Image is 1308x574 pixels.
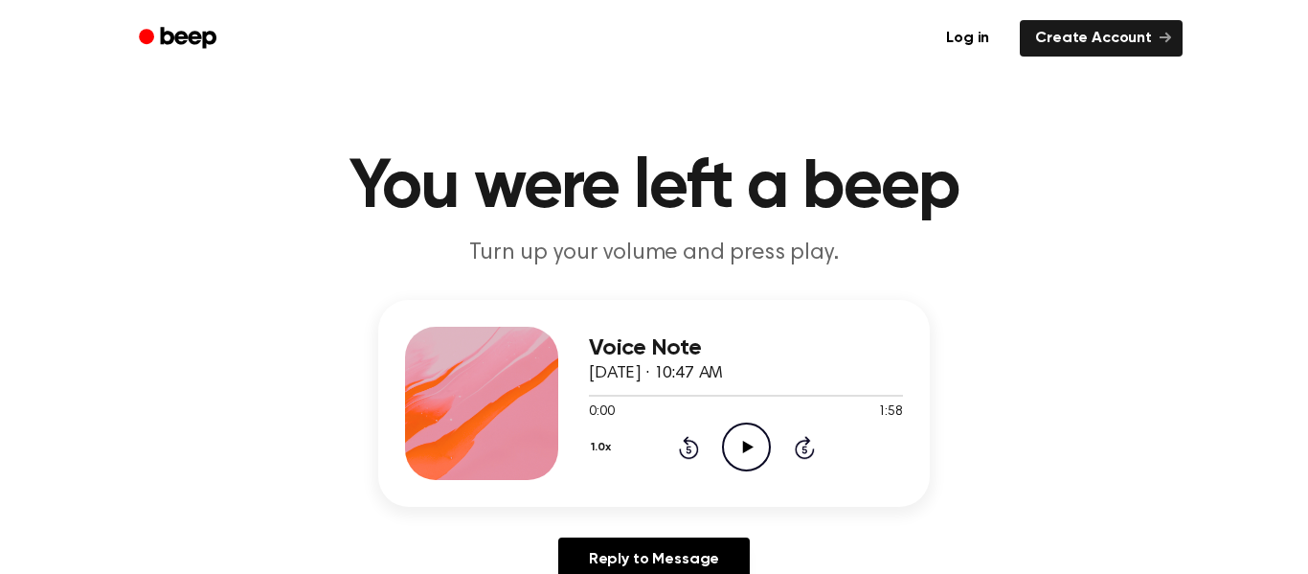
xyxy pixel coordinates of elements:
span: [DATE] · 10:47 AM [589,365,723,382]
a: Beep [125,20,234,57]
h3: Voice Note [589,335,903,361]
span: 0:00 [589,402,614,423]
span: 1:58 [878,402,903,423]
a: Log in [927,16,1008,60]
a: Create Account [1020,20,1183,57]
h1: You were left a beep [164,153,1144,222]
p: Turn up your volume and press play. [286,238,1022,269]
button: 1.0x [589,431,618,464]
